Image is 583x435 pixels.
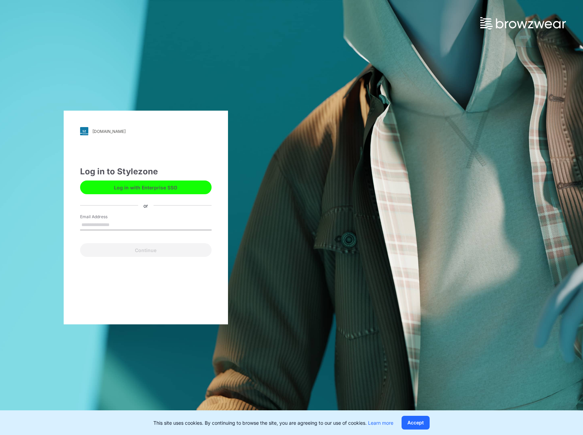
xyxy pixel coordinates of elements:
img: svg+xml;base64,PHN2ZyB3aWR0aD0iMjgiIGhlaWdodD0iMjgiIHZpZXdCb3g9IjAgMCAyOCAyOCIgZmlsbD0ibm9uZSIgeG... [80,127,88,135]
img: browzwear-logo.73288ffb.svg [480,17,566,29]
button: Log in with Enterprise SSO [80,181,212,194]
div: Log in to Stylezone [80,165,212,178]
a: Learn more [368,420,393,426]
label: Email Address [80,214,128,220]
a: [DOMAIN_NAME] [80,127,212,135]
div: [DOMAIN_NAME] [92,129,126,134]
button: Accept [402,416,430,430]
p: This site uses cookies. By continuing to browse the site, you are agreeing to our use of cookies. [153,419,393,426]
div: or [138,202,153,209]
